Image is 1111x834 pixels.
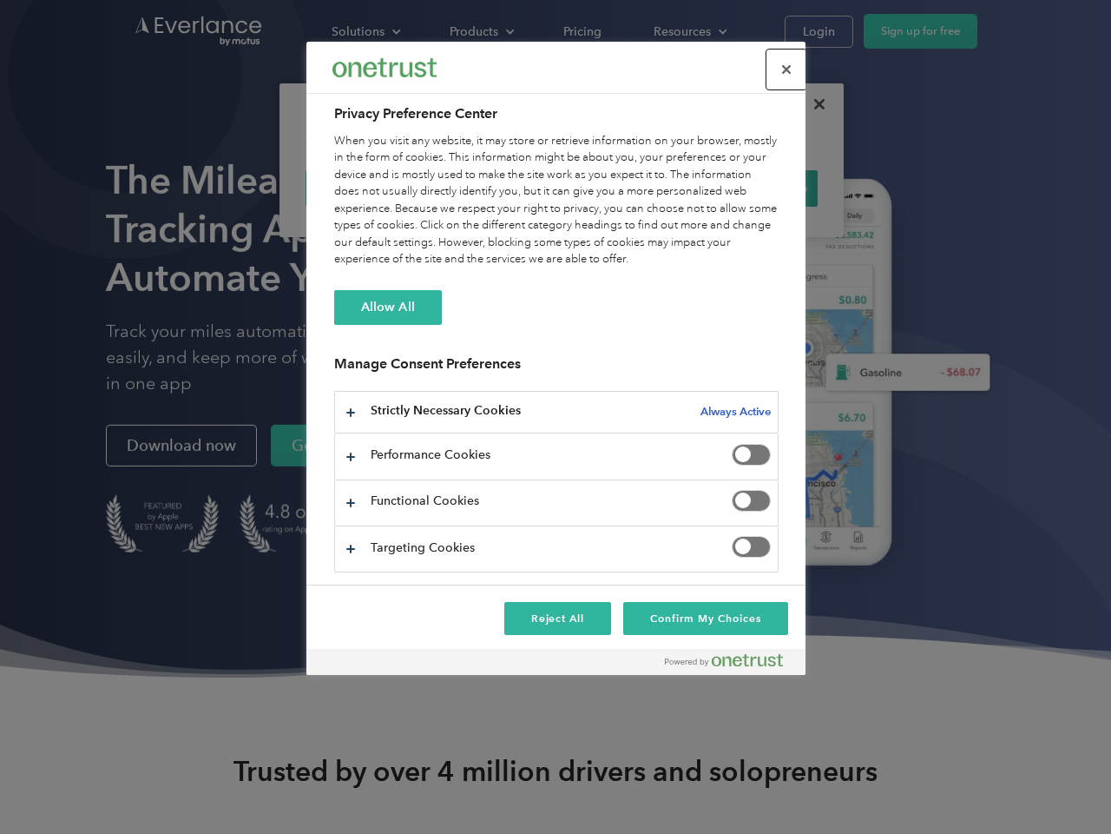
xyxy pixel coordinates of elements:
[332,58,437,76] img: Everlance
[334,290,442,325] button: Allow All
[306,42,805,675] div: Preference center
[767,50,805,89] button: Close
[334,355,779,382] h3: Manage Consent Preferences
[623,602,787,635] button: Confirm My Choices
[665,653,797,675] a: Powered by OneTrust Opens in a new Tab
[306,42,805,675] div: Privacy Preference Center
[334,133,779,268] div: When you visit any website, it may store or retrieve information on your browser, mostly in the f...
[332,50,437,85] div: Everlance
[334,103,779,124] h2: Privacy Preference Center
[504,602,612,635] button: Reject All
[665,653,783,667] img: Powered by OneTrust Opens in a new Tab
